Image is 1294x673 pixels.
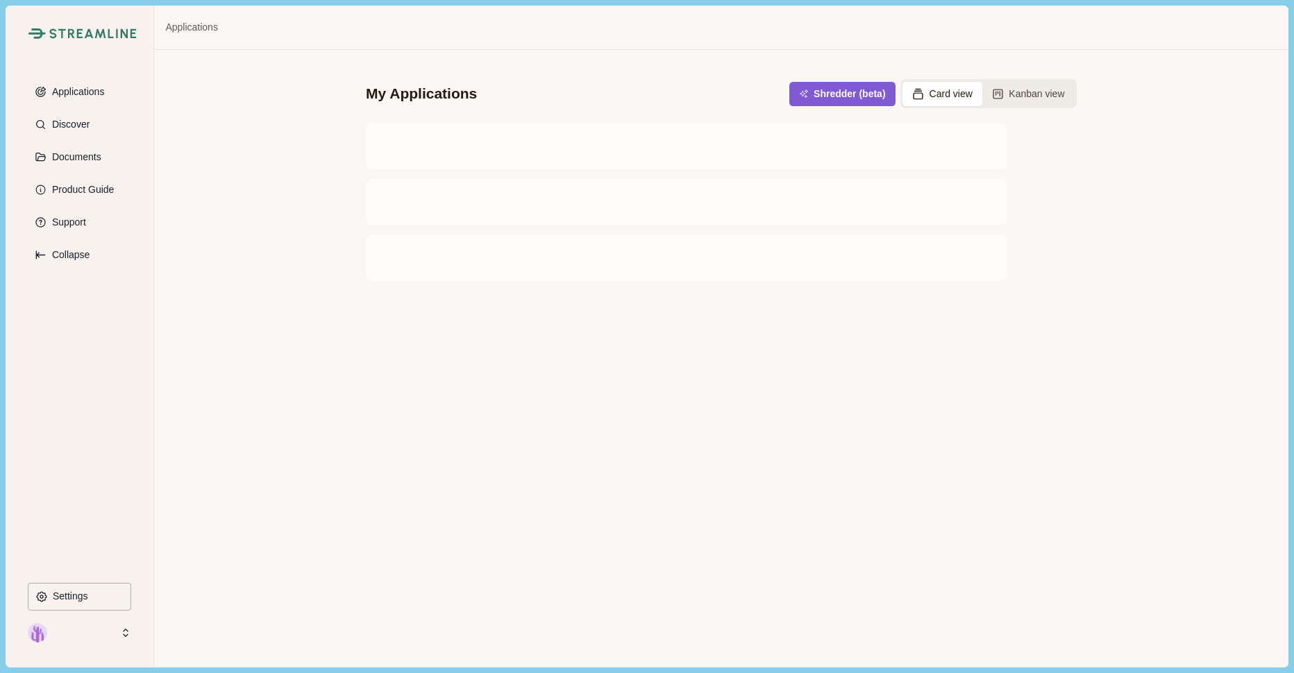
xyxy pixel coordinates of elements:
[28,623,47,642] img: profile picture
[902,82,982,106] button: Card view
[982,82,1075,106] button: Kanban view
[28,143,131,171] button: Documents
[28,28,45,39] img: Streamline Climate Logo
[47,249,90,261] p: Collapse
[28,78,131,105] button: Applications
[47,86,105,98] p: Applications
[28,208,131,236] button: Support
[48,590,88,602] p: Settings
[789,82,895,106] button: Shredder (beta)
[47,216,86,228] p: Support
[366,84,477,103] div: My Applications
[28,241,131,269] button: Expand
[28,110,131,138] button: Discover
[47,151,101,163] p: Documents
[165,20,218,35] a: Applications
[28,583,131,615] a: Settings
[28,28,131,39] a: Streamline Climate LogoStreamline Climate Logo
[28,176,131,203] button: Product Guide
[49,28,137,39] img: Streamline Climate Logo
[28,583,131,611] button: Settings
[47,184,115,196] p: Product Guide
[47,119,90,130] p: Discover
